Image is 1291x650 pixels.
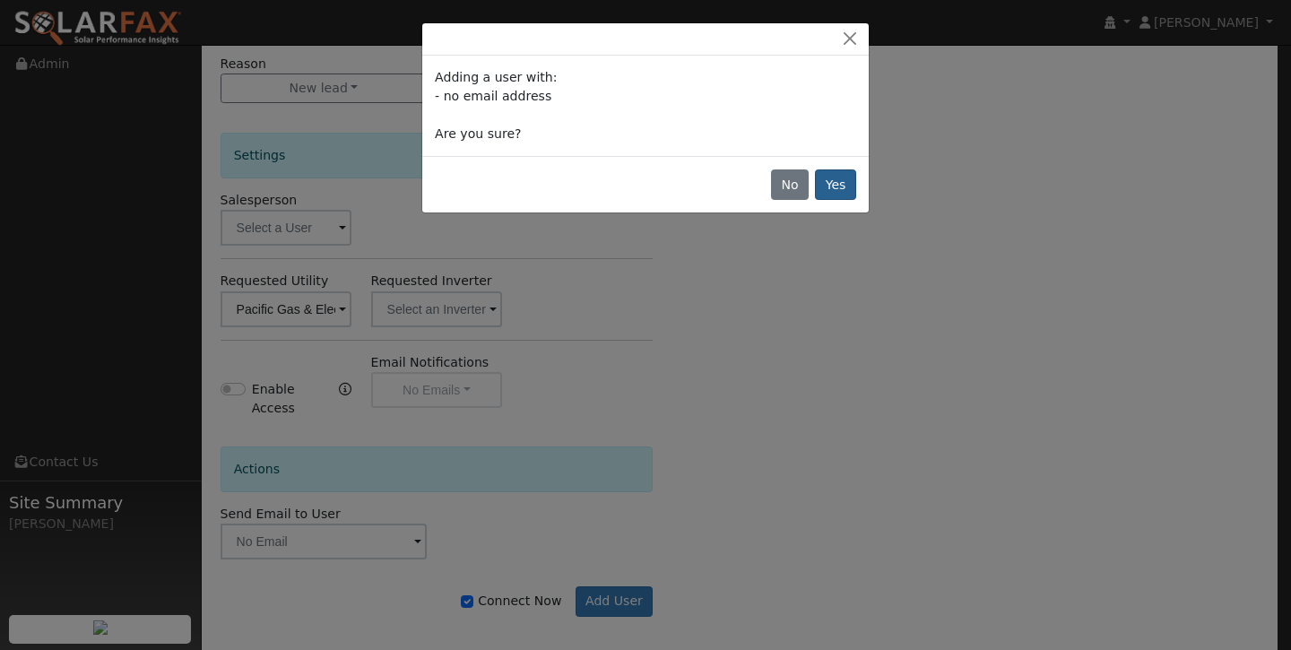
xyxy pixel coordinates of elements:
[435,126,521,141] span: Are you sure?
[771,169,809,200] button: No
[435,89,551,103] span: - no email address
[435,70,557,84] span: Adding a user with:
[837,30,862,48] button: Close
[815,169,856,200] button: Yes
